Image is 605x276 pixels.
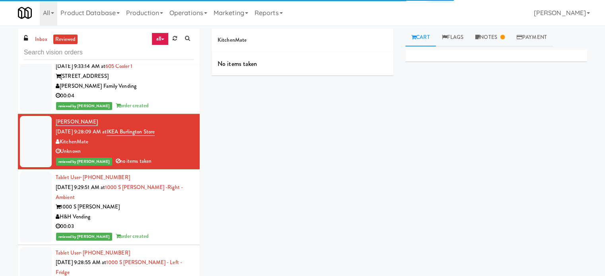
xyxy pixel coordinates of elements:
[56,259,182,276] a: 1000 S [PERSON_NAME] - Left - Fridge
[18,114,200,170] li: [PERSON_NAME][DATE] 9:28:09 AM atIKEA Burlington StoreKitchenMateUnknownreviewed by [PERSON_NAME]...
[56,158,112,166] span: reviewed by [PERSON_NAME]
[105,62,132,70] a: 605 Cooler 1
[56,222,194,232] div: 00:03
[116,102,149,109] span: order created
[218,37,387,43] h5: KitchenMate
[80,249,130,257] span: · [PHONE_NUMBER]
[436,29,470,46] a: Flags
[56,137,194,147] div: KitchenMate
[56,62,105,70] span: [DATE] 9:33:14 AM at
[56,183,183,201] a: 1000 S [PERSON_NAME] -Right - Ambient
[56,233,112,241] span: reviewed by [PERSON_NAME]
[24,45,194,60] input: Search vision orders
[56,91,194,101] div: 00:04
[56,128,107,135] span: [DATE] 9:28:09 AM at
[56,259,106,266] span: [DATE] 9:28:55 AM at
[212,52,393,76] div: No items taken
[56,202,194,212] div: 1000 S [PERSON_NAME]
[116,157,152,165] span: no items taken
[152,33,168,45] a: all
[56,81,194,91] div: [PERSON_NAME] Family Vending
[56,174,130,181] a: Tablet User· [PHONE_NUMBER]
[56,212,194,222] div: H&H Vending
[405,29,436,46] a: Cart
[56,147,194,156] div: Unknown
[116,232,149,240] span: order created
[18,170,200,245] li: Tablet User· [PHONE_NUMBER][DATE] 9:29:51 AM at1000 S [PERSON_NAME] -Right - Ambient1000 S [PERSO...
[56,71,194,81] div: [STREET_ADDRESS]
[56,118,98,126] a: [PERSON_NAME]
[80,174,130,181] span: · [PHONE_NUMBER]
[56,249,130,257] a: Tablet User· [PHONE_NUMBER]
[18,6,32,20] img: Micromart
[511,29,553,46] a: Payment
[18,49,200,114] li: Tablet User· [PHONE_NUMBER][DATE] 9:33:14 AM at605 Cooler 1[STREET_ADDRESS][PERSON_NAME] Family V...
[33,35,49,44] a: inbox
[56,102,112,110] span: reviewed by [PERSON_NAME]
[53,35,78,44] a: reviewed
[107,128,155,136] a: IKEA Burlington Store
[469,29,511,46] a: Notes
[56,183,105,191] span: [DATE] 9:29:51 AM at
